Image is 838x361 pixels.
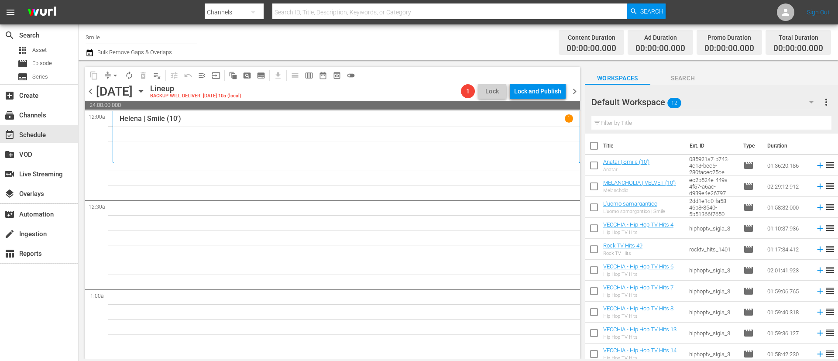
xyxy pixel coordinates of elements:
[212,71,220,80] span: input
[743,244,754,254] span: Episode
[347,71,355,80] span: toggle_off
[815,349,825,359] svg: Add to Schedule
[567,115,570,121] p: 1
[603,313,673,319] div: Hip Hop TV Hits
[4,189,15,199] span: Overlays
[603,230,673,235] div: Hip Hop TV Hits
[743,286,754,296] span: Episode
[120,114,181,123] p: Helena | Smile (10')
[21,2,63,23] img: ans4CAIJ8jUAAAAAAAAAAAAAAAAAAAAAAAAgQb4GAAAAAAAAAAAAAAAAAAAAAAAAJMjXAAAAAAAAAAAAAAAAAAAAAAAAgAT5G...
[764,176,812,197] td: 02:29:12.912
[5,7,16,17] span: menu
[603,158,649,165] a: Anatar | Smile (10')
[510,83,566,99] button: Lock and Publish
[17,72,28,82] span: Series
[825,181,835,191] span: reorder
[762,134,814,158] th: Duration
[743,349,754,359] span: Episode
[743,181,754,192] span: Episode
[686,260,740,281] td: hiphoptv_sigla_3
[764,239,812,260] td: 01:17:34.412
[223,67,240,84] span: Refresh All Search Blocks
[150,93,241,99] div: BACKUP WILL DELIVER: [DATE] 10a (local)
[743,265,754,275] span: Episode
[4,229,15,239] span: Ingestion
[764,281,812,302] td: 01:59:06.765
[17,58,28,69] span: Episode
[650,73,716,84] span: Search
[243,71,251,80] span: pageview_outlined
[229,71,237,80] span: auto_awesome_motion_outlined
[319,71,327,80] span: date_range_outlined
[603,305,673,312] a: VECCHIA - Hip Hop TV Hits 8
[17,45,28,55] span: Asset
[585,73,650,84] span: Workspaces
[4,248,15,259] span: Reports
[627,3,666,19] button: Search
[603,242,642,249] a: Rock TV Hits 49
[603,167,649,172] div: Anatar
[686,281,740,302] td: hiphoptv_sigla_3
[684,134,738,158] th: Ext. ID
[4,130,15,140] span: Schedule
[96,49,172,55] span: Bulk Remove Gaps & Overlaps
[603,284,673,291] a: VECCHIA - Hip Hop TV Hits 7
[686,323,740,344] td: hiphoptv_sigla_3
[4,209,15,220] span: Automation
[257,71,265,80] span: subtitles_outlined
[209,69,223,83] span: Update Metadata from Key Asset
[603,272,673,277] div: Hip Hop TV Hits
[4,169,15,179] span: Live Streaming
[302,69,316,83] span: Week Calendar View
[305,71,313,80] span: calendar_view_week_outlined
[825,223,835,233] span: reorder
[825,244,835,254] span: reorder
[743,223,754,234] span: Episode
[603,326,677,333] a: VECCHIA - Hip Hop TV Hits 13
[667,94,681,112] span: 12
[603,134,685,158] th: Title
[603,263,673,270] a: VECCHIA - Hip Hop TV Hits 6
[764,218,812,239] td: 01:10:37.936
[153,71,161,80] span: playlist_remove_outlined
[514,83,561,99] div: Lock and Publish
[567,44,616,54] span: 00:00:00.000
[482,87,503,96] span: Lock
[285,67,302,84] span: Day Calendar View
[815,265,825,275] svg: Add to Schedule
[461,88,475,95] span: 1
[603,221,673,228] a: VECCHIA - Hip Hop TV Hits 4
[821,92,831,113] button: more_vert
[103,71,112,80] span: compress
[686,239,740,260] td: rocktv_hits_1401
[743,328,754,338] span: Episode
[603,200,657,207] a: L'uomo samargantico
[773,44,823,54] span: 00:00:00.000
[569,86,580,97] span: chevron_right
[181,69,195,83] span: Revert to Primary Episode
[32,59,52,68] span: Episode
[815,182,825,191] svg: Add to Schedule
[603,292,673,298] div: Hip Hop TV Hits
[815,286,825,296] svg: Add to Schedule
[807,9,830,16] a: Sign Out
[603,209,665,214] div: L'uomo samargantico | Smile
[635,31,685,44] div: Ad Duration
[567,31,616,44] div: Content Duration
[4,110,15,120] span: Channels
[815,244,825,254] svg: Add to Schedule
[640,3,663,19] span: Search
[815,307,825,317] svg: Add to Schedule
[591,90,822,114] div: Default Workspace
[254,69,268,83] span: Create Series Block
[603,179,676,186] a: MELANCHOLIA | VELVET (10')
[764,197,812,218] td: 01:58:32.000
[87,69,101,83] span: Copy Lineup
[333,71,341,80] span: preview_outlined
[686,155,740,176] td: 085921a7-b743-4c13-bec5-280facec25ce
[150,84,241,93] div: Lineup
[686,197,740,218] td: 2dd1e1c0-fa58-46b8-8540-5b51366f7650
[825,265,835,275] span: reorder
[603,355,677,361] div: Hip Hop TV Hits
[825,160,835,170] span: reorder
